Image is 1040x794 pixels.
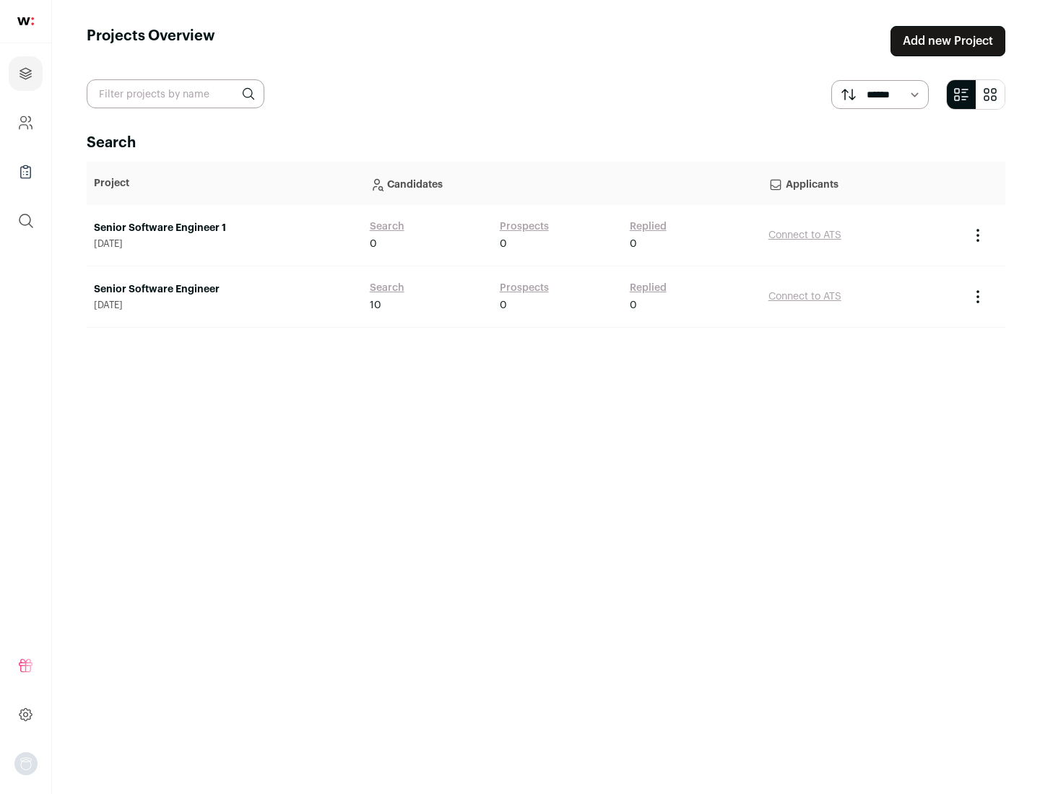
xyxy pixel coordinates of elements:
[9,154,43,189] a: Company Lists
[370,281,404,295] a: Search
[370,219,404,234] a: Search
[14,752,38,775] button: Open dropdown
[500,281,549,295] a: Prospects
[969,288,987,305] button: Project Actions
[630,298,637,313] span: 0
[768,292,841,302] a: Connect to ATS
[969,227,987,244] button: Project Actions
[87,79,264,108] input: Filter projects by name
[370,237,377,251] span: 0
[630,219,667,234] a: Replied
[9,105,43,140] a: Company and ATS Settings
[94,176,355,191] p: Project
[87,26,215,56] h1: Projects Overview
[890,26,1005,56] a: Add new Project
[500,298,507,313] span: 0
[768,230,841,240] a: Connect to ATS
[370,298,381,313] span: 10
[768,169,955,198] p: Applicants
[500,237,507,251] span: 0
[94,282,355,297] a: Senior Software Engineer
[94,300,355,311] span: [DATE]
[500,219,549,234] a: Prospects
[94,238,355,250] span: [DATE]
[9,56,43,91] a: Projects
[370,169,754,198] p: Candidates
[17,17,34,25] img: wellfound-shorthand-0d5821cbd27db2630d0214b213865d53afaa358527fdda9d0ea32b1df1b89c2c.svg
[94,221,355,235] a: Senior Software Engineer 1
[14,752,38,775] img: nopic.png
[630,281,667,295] a: Replied
[87,133,1005,153] h2: Search
[630,237,637,251] span: 0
